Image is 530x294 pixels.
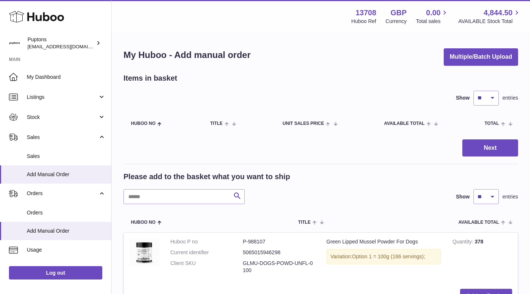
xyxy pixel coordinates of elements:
span: Total sales [416,18,449,25]
label: Show [456,94,470,101]
span: Huboo no [131,220,155,225]
span: Huboo no [131,121,155,126]
dt: Client SKU [170,260,243,274]
dt: Current identifier [170,249,243,256]
label: Show [456,193,470,200]
div: Puptons [28,36,94,50]
div: Huboo Ref [351,18,376,25]
span: Total [485,121,499,126]
td: Green Lipped Mussel Powder For Dogs [321,233,447,283]
span: entries [502,193,518,200]
button: Next [462,139,518,157]
strong: 13708 [356,8,376,18]
dd: 5065015946298 [243,249,315,256]
span: Option 1 = 100g (166 servings); [352,253,425,259]
img: Green Lipped Mussel Powder For Dogs [129,238,159,266]
strong: Quantity [452,239,475,246]
span: Add Manual Order [27,227,106,235]
span: My Dashboard [27,74,106,81]
span: Stock [27,114,98,121]
span: AVAILABLE Total [384,121,424,126]
h2: Items in basket [123,73,177,83]
a: 0.00 Total sales [416,8,449,25]
dd: GLMU-DOGS-POWD-UNFL-0100 [243,260,315,274]
span: Listings [27,94,98,101]
div: Currency [386,18,407,25]
span: AVAILABLE Total [459,220,499,225]
span: Add Manual Order [27,171,106,178]
button: Multiple/Batch Upload [444,48,518,66]
span: 0.00 [426,8,441,18]
span: Sales [27,134,98,141]
span: Title [210,121,222,126]
a: Log out [9,266,102,280]
h2: Please add to the basket what you want to ship [123,172,290,182]
span: [EMAIL_ADDRESS][DOMAIN_NAME] [28,43,109,49]
dd: P-988107 [243,238,315,245]
span: Usage [27,246,106,253]
span: Sales [27,153,106,160]
strong: GBP [391,8,407,18]
span: AVAILABLE Stock Total [458,18,521,25]
span: 4,844.50 [484,8,513,18]
td: 378 [447,233,518,283]
span: entries [502,94,518,101]
a: 4,844.50 AVAILABLE Stock Total [458,8,521,25]
span: Title [298,220,311,225]
span: Unit Sales Price [283,121,324,126]
div: Variation: [327,249,441,264]
img: hello@puptons.com [9,38,20,49]
span: Orders [27,190,98,197]
span: Orders [27,209,106,216]
dt: Huboo P no [170,238,243,245]
h1: My Huboo - Add manual order [123,49,251,61]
